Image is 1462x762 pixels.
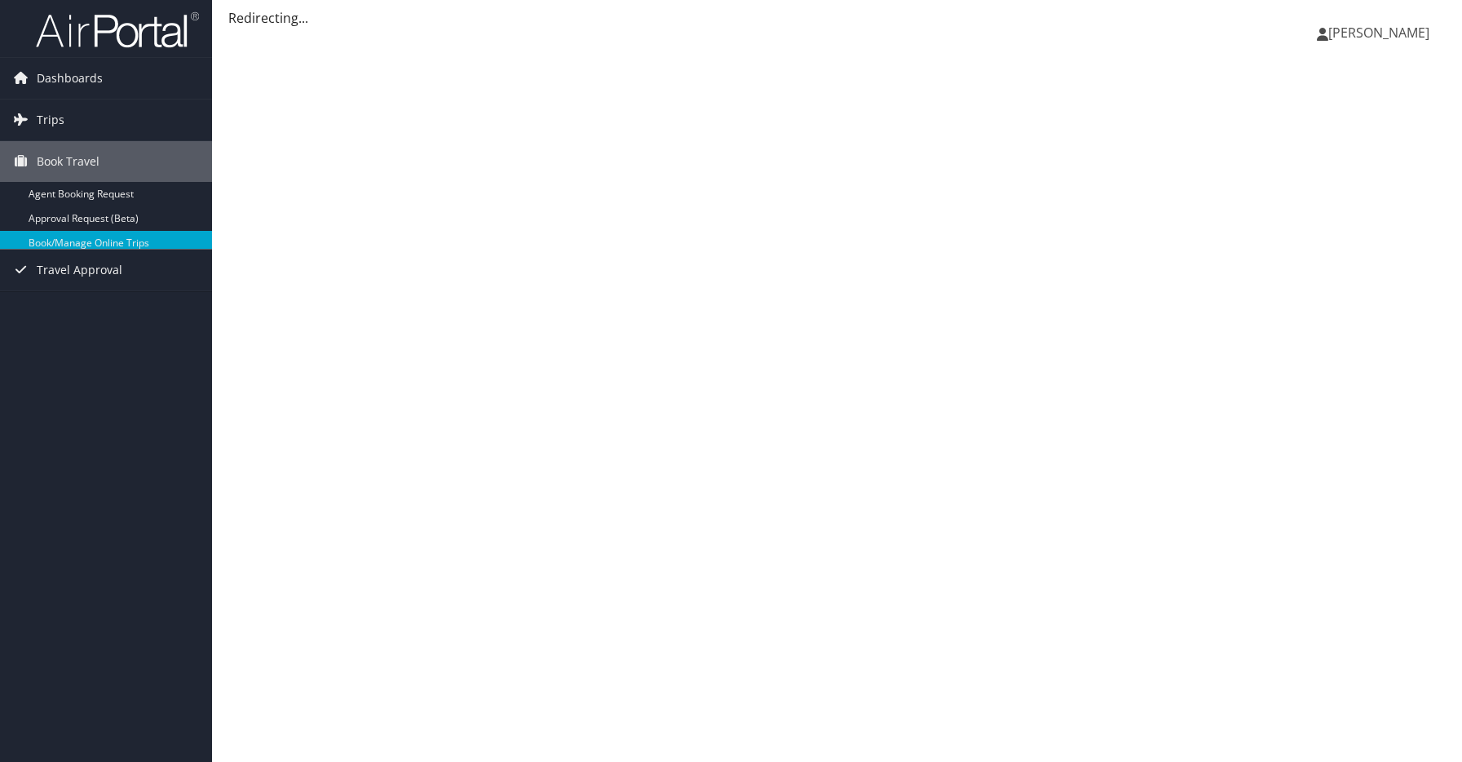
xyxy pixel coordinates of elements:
span: [PERSON_NAME] [1328,24,1429,42]
span: Trips [37,100,64,140]
span: Book Travel [37,141,99,182]
img: airportal-logo.png [36,11,199,49]
span: Travel Approval [37,250,122,290]
span: Dashboards [37,58,103,99]
a: [PERSON_NAME] [1317,8,1446,57]
div: Redirecting... [228,8,1446,28]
